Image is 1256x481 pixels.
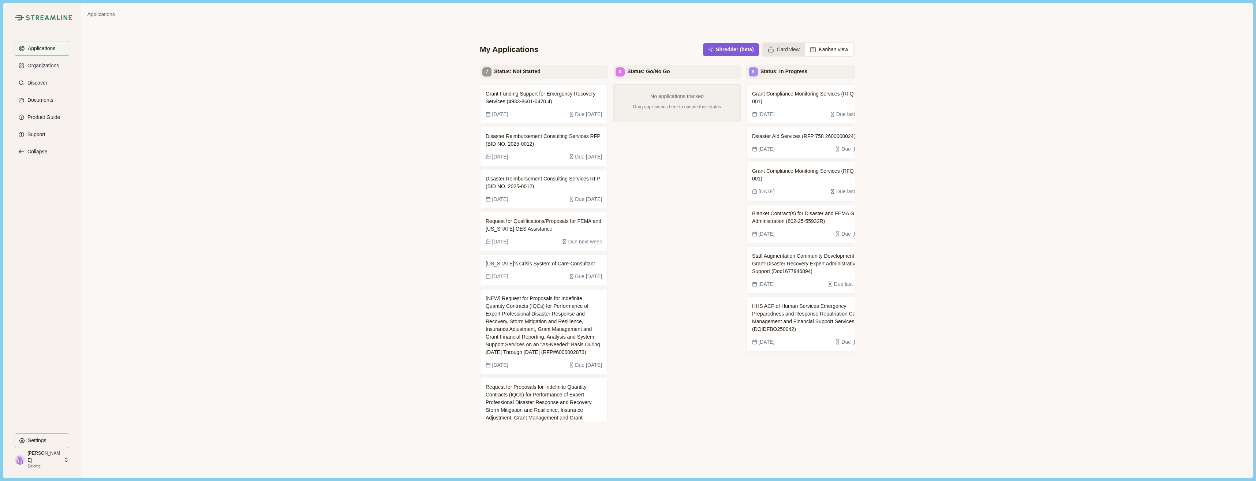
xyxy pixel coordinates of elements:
[492,361,508,369] span: [DATE]
[15,15,69,20] a: Streamline Climate LogoStreamline Climate Logo
[759,230,775,238] span: [DATE]
[26,15,72,20] img: Streamline Climate Logo
[486,217,602,246] a: Request for Qualifications/Proposals for FEMA and [US_STATE] OES Assistance[DATE]Due next week
[752,302,868,333] span: HHS ACF of Human Services Emergency Preparedness and Response Repatriation Case Management and Fi...
[25,114,60,120] p: Product Guide
[752,133,855,140] span: Disaster Aid Services (RFP 758 2600000024)
[486,175,602,190] span: Disaster Reimbursement Consulting Services RFP (BID NO. 2025-0012)
[480,212,608,251] div: Request for Qualifications/Proposals for FEMA and [US_STATE] OES Assistance[DATE]Due next week
[836,111,868,118] span: Due last week
[492,195,508,203] span: [DATE]
[575,153,602,161] span: Due [DATE]
[492,238,508,246] span: [DATE]
[15,433,69,448] button: Settings
[616,67,625,77] div: 0
[568,238,602,246] span: Due next week
[480,84,608,124] div: Grant Funding Support for Emergency Recovery Services (4933-8601-0470.4)[DATE]Due [DATE]
[759,338,775,346] span: [DATE]
[759,280,775,288] span: [DATE]
[15,127,69,142] button: Support
[486,295,602,356] span: [NEW] Request for Proposals for Indefinite Quantity Contracts (IQCs) for Performance of Expert Pr...
[752,90,868,105] span: Grant Compliance Monitoring Services (RFQ-26-001)
[575,273,602,280] span: Due [DATE]
[841,338,868,346] span: Due [DATE]
[752,210,868,225] span: Blanket Contract(s) for Disaster and FEMA Grant Administration (802-25-55932R)
[746,297,874,352] div: HHS ACF of Human Services Emergency Preparedness and Response Repatriation Case Management and Fi...
[15,75,69,90] button: Discover
[703,43,759,56] button: Shredder (beta)
[480,289,608,375] div: [NEW] Request for Proposals for Indefinite Quantity Contracts (IQCs) for Performance of Expert Pr...
[752,302,868,346] a: HHS ACF of Human Services Emergency Preparedness and Response Repatriation Case Management and Fi...
[15,110,69,124] button: Product Guide
[746,127,874,159] div: Disaster Aid Services (RFP 758 2600000024)[DATE]Due [DATE]
[650,93,704,100] p: No applications tracked
[749,67,758,77] div: 6
[486,260,595,268] span: [US_STATE]'s Crisis System of Care-Consultant
[492,273,508,280] span: [DATE]
[480,254,608,286] div: [US_STATE]'s Crisis System of Care-Consultant[DATE]Due [DATE]
[486,90,602,118] a: Grant Funding Support for Emergency Recovery Services (4933-8601-0470.4)[DATE]Due [DATE]
[87,11,115,18] a: Applications
[486,133,602,148] span: Disaster Reimbursement Consulting Services RFP (BID NO. 2025-0012)
[486,295,602,369] a: [NEW] Request for Proposals for Indefinite Quantity Contracts (IQCs) for Performance of Expert Pr...
[15,433,69,451] a: Settings
[746,246,874,294] div: Staff Augmentation Community Development Block Grant-Disaster Recovery Expert Administrative Supp...
[480,377,608,463] div: Request for Proposals for Indefinite Quantity Contracts (IQCs) for Performance of Expert Professi...
[480,65,608,79] div: Status: Not Started
[759,145,775,153] span: [DATE]
[486,383,602,445] span: Request for Proposals for Indefinite Quantity Contracts (IQCs) for Performance of Expert Professi...
[25,80,47,86] p: Discover
[15,455,25,465] img: profile picture
[752,90,868,118] a: Grant Compliance Monitoring Services (RFQ-26-001)[DATE]Due last week
[575,111,602,118] span: Due [DATE]
[486,133,602,161] a: Disaster Reimbursement Consulting Services RFP (BID NO. 2025-0012)[DATE]Due [DATE]
[492,111,508,118] span: [DATE]
[25,149,47,155] p: Collapse
[486,260,602,280] a: [US_STATE]'s Crisis System of Care-Consultant[DATE]Due [DATE]
[759,111,775,118] span: [DATE]
[746,204,874,244] div: Blanket Contract(s) for Disaster and FEMA Grant Administration (802-25-55932R)[DATE]Due [DATE]
[486,383,602,458] a: Request for Proposals for Indefinite Quantity Contracts (IQCs) for Performance of Expert Professi...
[480,127,608,167] div: Disaster Reimbursement Consulting Services RFP (BID NO. 2025-0012)[DATE]Due [DATE]
[15,41,69,56] button: Applications
[575,361,602,369] span: Due [DATE]
[805,43,853,56] button: Kanban view
[482,67,491,77] div: 7
[25,63,59,69] p: Organizations
[486,175,602,203] a: Disaster Reimbursement Consulting Services RFP (BID NO. 2025-0012)[DATE]Due [DATE]
[613,65,741,79] div: Status: Go/No Go
[746,84,874,124] div: Grant Compliance Monitoring Services (RFQ-26-001)[DATE]Due last week
[25,437,46,444] p: Settings
[480,169,608,209] div: Disaster Reimbursement Consulting Services RFP (BID NO. 2025-0012)[DATE]Due [DATE]
[15,93,69,107] button: Documents
[752,210,868,238] a: Blanket Contract(s) for Disaster and FEMA Grant Administration (802-25-55932R)[DATE]Due [DATE]
[841,145,868,153] span: Due [DATE]
[486,90,602,105] span: Grant Funding Support for Emergency Recovery Services (4933-8601-0470.4)
[25,131,45,138] p: Support
[15,58,69,73] button: Organizations
[492,153,508,161] span: [DATE]
[752,252,868,288] a: Staff Augmentation Community Development Block Grant-Disaster Recovery Expert Administrative Supp...
[27,463,61,469] p: Deloitte
[623,101,731,113] p: Drag applications here to update their status
[486,217,602,233] span: Request for Qualifications/Proposals for FEMA and [US_STATE] OES Assistance
[763,43,805,56] button: Card view
[752,167,868,183] span: Grant Compliance Monitoring Services (RFQ-26-001)
[27,450,61,463] p: [PERSON_NAME]
[752,167,868,195] a: Grant Compliance Monitoring Services (RFQ-26-001)[DATE]Due last week
[836,188,868,195] span: Due last week
[15,144,69,159] button: Expand
[25,97,53,103] p: Documents
[25,45,56,52] p: Applications
[746,65,874,79] div: Status: In Progress
[759,188,775,195] span: [DATE]
[575,195,602,203] span: Due [DATE]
